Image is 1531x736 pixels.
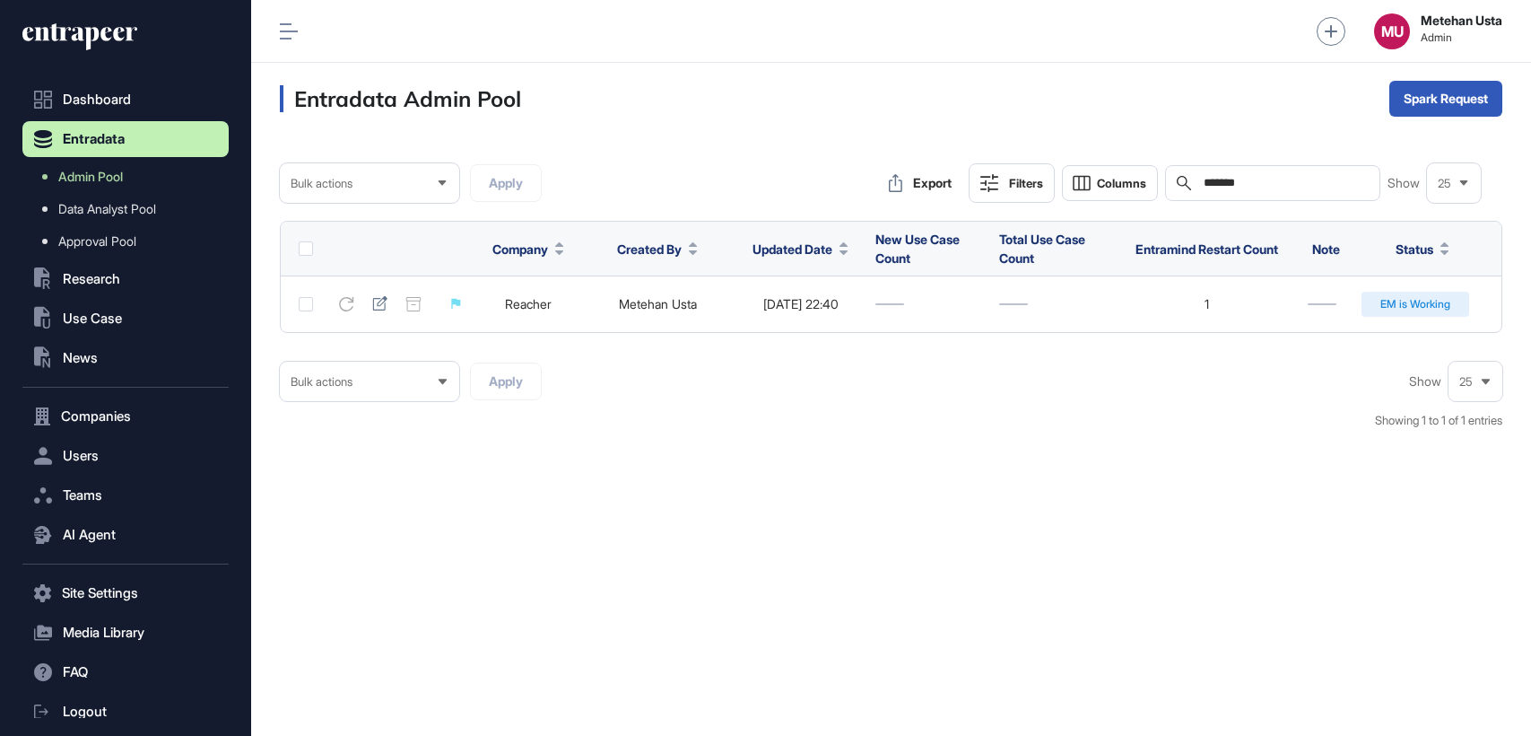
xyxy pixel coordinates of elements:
[291,375,352,389] span: Bulk actions
[61,409,131,424] span: Companies
[58,202,156,216] span: Data Analyst Pool
[752,240,848,258] button: Updated Date
[63,92,131,107] span: Dashboard
[31,161,229,193] a: Admin Pool
[1062,165,1158,201] button: Columns
[1438,177,1451,190] span: 25
[1396,240,1449,258] button: Status
[619,296,697,311] a: Metehan Usta
[22,615,229,651] button: Media Library
[1389,81,1502,117] button: Spark Request
[22,478,229,513] button: Teams
[492,240,548,258] span: Company
[31,225,229,258] a: Approval Pool
[22,575,229,611] button: Site Settings
[617,240,682,258] span: Created By
[1361,292,1469,317] div: EM is Working
[291,177,352,190] span: Bulk actions
[22,82,229,118] a: Dashboard
[1421,13,1502,28] strong: Metehan Usta
[22,301,229,337] button: Use Case
[1396,240,1433,258] span: Status
[31,193,229,225] a: Data Analyst Pool
[875,232,960,266] span: New Use Case Count
[63,626,144,640] span: Media Library
[63,449,99,463] span: Users
[22,694,229,730] a: Logout
[22,654,229,690] button: FAQ
[1375,412,1502,430] div: Showing 1 to 1 of 1 entries
[1312,241,1340,257] span: Note
[1459,375,1473,389] span: 25
[505,296,552,311] a: Reacher
[63,272,120,286] span: Research
[22,399,229,434] button: Companies
[63,488,102,503] span: Teams
[1387,176,1420,190] span: Show
[58,170,123,184] span: Admin Pool
[1374,13,1410,49] button: MU
[63,705,107,719] span: Logout
[1409,374,1441,389] span: Show
[63,311,122,326] span: Use Case
[1135,241,1278,257] span: Entramind Restart Count
[58,234,136,249] span: Approval Pool
[1421,31,1502,44] span: Admin
[22,121,229,157] button: Entradata
[63,351,98,365] span: News
[62,586,138,600] span: Site Settings
[1009,176,1043,190] div: Filters
[63,665,88,679] span: FAQ
[22,261,229,297] button: Research
[22,340,229,376] button: News
[1097,177,1146,190] span: Columns
[22,438,229,474] button: Users
[752,240,832,258] span: Updated Date
[617,240,698,258] button: Created By
[999,232,1085,266] span: Total Use Case Count
[63,132,125,146] span: Entradata
[492,240,564,258] button: Company
[1123,297,1290,311] div: 1
[969,163,1055,203] button: Filters
[879,165,961,201] button: Export
[63,528,116,542] span: AI Agent
[280,85,521,112] h3: Entradata Admin Pool
[22,517,229,553] button: AI Agent
[744,297,857,311] div: [DATE] 22:40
